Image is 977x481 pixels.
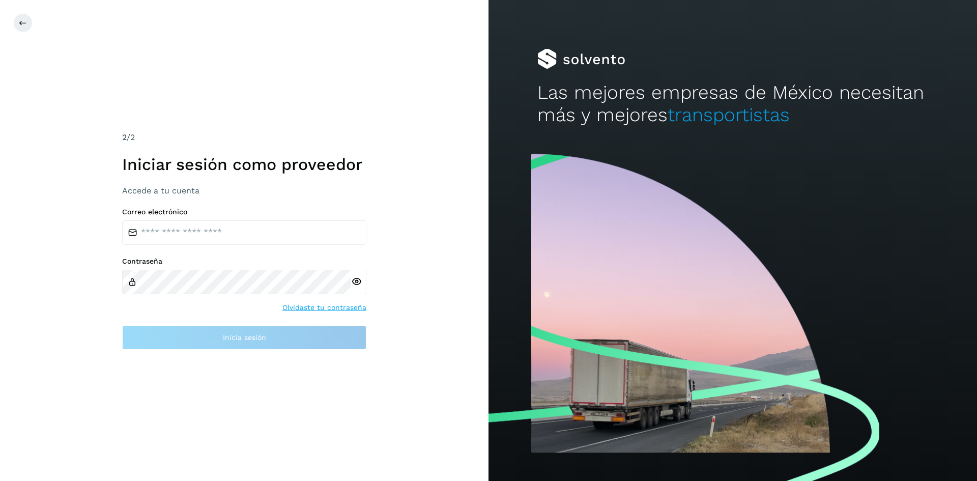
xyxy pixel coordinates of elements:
[122,131,366,144] div: /2
[122,208,366,216] label: Correo electrónico
[122,257,366,266] label: Contraseña
[223,334,266,341] span: Inicia sesión
[668,104,790,126] span: transportistas
[122,325,366,350] button: Inicia sesión
[122,155,366,174] h1: Iniciar sesión como proveedor
[537,81,928,127] h2: Las mejores empresas de México necesitan más y mejores
[122,186,366,195] h3: Accede a tu cuenta
[122,132,127,142] span: 2
[282,302,366,313] a: Olvidaste tu contraseña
